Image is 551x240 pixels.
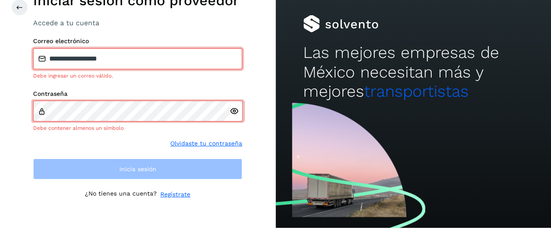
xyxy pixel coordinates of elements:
span: transportistas [364,82,469,101]
h2: Las mejores empresas de México necesitan más y mejores [303,43,524,101]
span: Inicia sesión [119,166,156,172]
p: ¿No tienes una cuenta? [85,190,157,199]
div: Debe ingresar un correo válido. [33,72,242,80]
label: Contraseña [33,90,242,98]
label: Correo electrónico [33,37,242,45]
a: Olvidaste tu contraseña [170,139,242,148]
a: Regístrate [160,190,190,199]
h3: Accede a tu cuenta [33,19,242,27]
button: Inicia sesión [33,159,242,179]
div: Debe contener almenos un símbolo [33,124,242,132]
